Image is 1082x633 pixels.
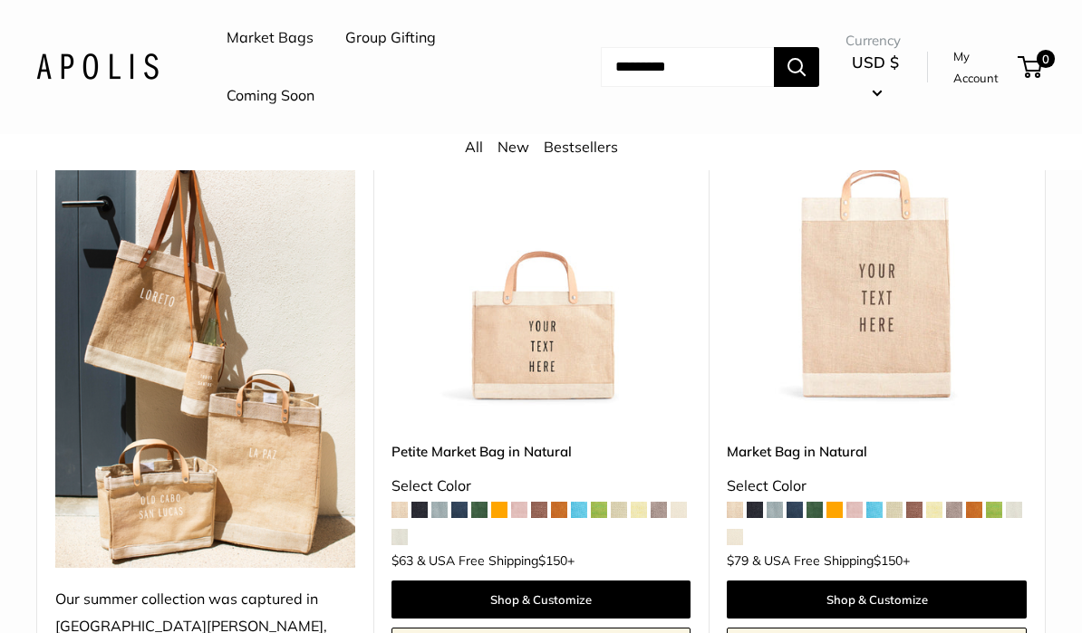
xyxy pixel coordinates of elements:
button: USD $ [845,48,905,106]
span: $150 [538,552,567,569]
span: USD $ [852,53,899,72]
div: Select Color [727,473,1027,500]
span: Currency [845,28,905,53]
a: Group Gifting [345,24,436,52]
img: Market Bag in Natural [727,107,1027,407]
a: 0 [1019,56,1042,78]
a: Market Bag in Natural [727,441,1027,462]
a: Petite Market Bag in Naturaldescription_Effortless style that elevates every moment [391,107,691,407]
span: & USA Free Shipping + [417,554,575,567]
a: New [498,138,529,156]
div: Select Color [391,473,691,500]
span: $63 [391,552,413,569]
a: Bestsellers [544,138,618,156]
a: Market Bag in NaturalMarket Bag in Natural [727,107,1027,407]
span: $79 [727,552,749,569]
a: All [465,138,483,156]
span: & USA Free Shipping + [752,554,910,567]
a: My Account [953,45,1011,90]
button: Search [774,47,819,87]
span: $150 [874,552,903,569]
span: 0 [1037,50,1055,68]
iframe: Sign Up via Text for Offers [14,564,194,619]
img: Apolis [36,53,159,80]
a: Shop & Customize [391,580,691,619]
img: Our summer collection was captured in Todos Santos, where time slows down and color pops. [55,107,355,568]
a: Petite Market Bag in Natural [391,441,691,462]
a: Coming Soon [227,82,314,110]
input: Search... [601,47,774,87]
img: Petite Market Bag in Natural [391,107,691,407]
a: Market Bags [227,24,314,52]
a: Shop & Customize [727,580,1027,619]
